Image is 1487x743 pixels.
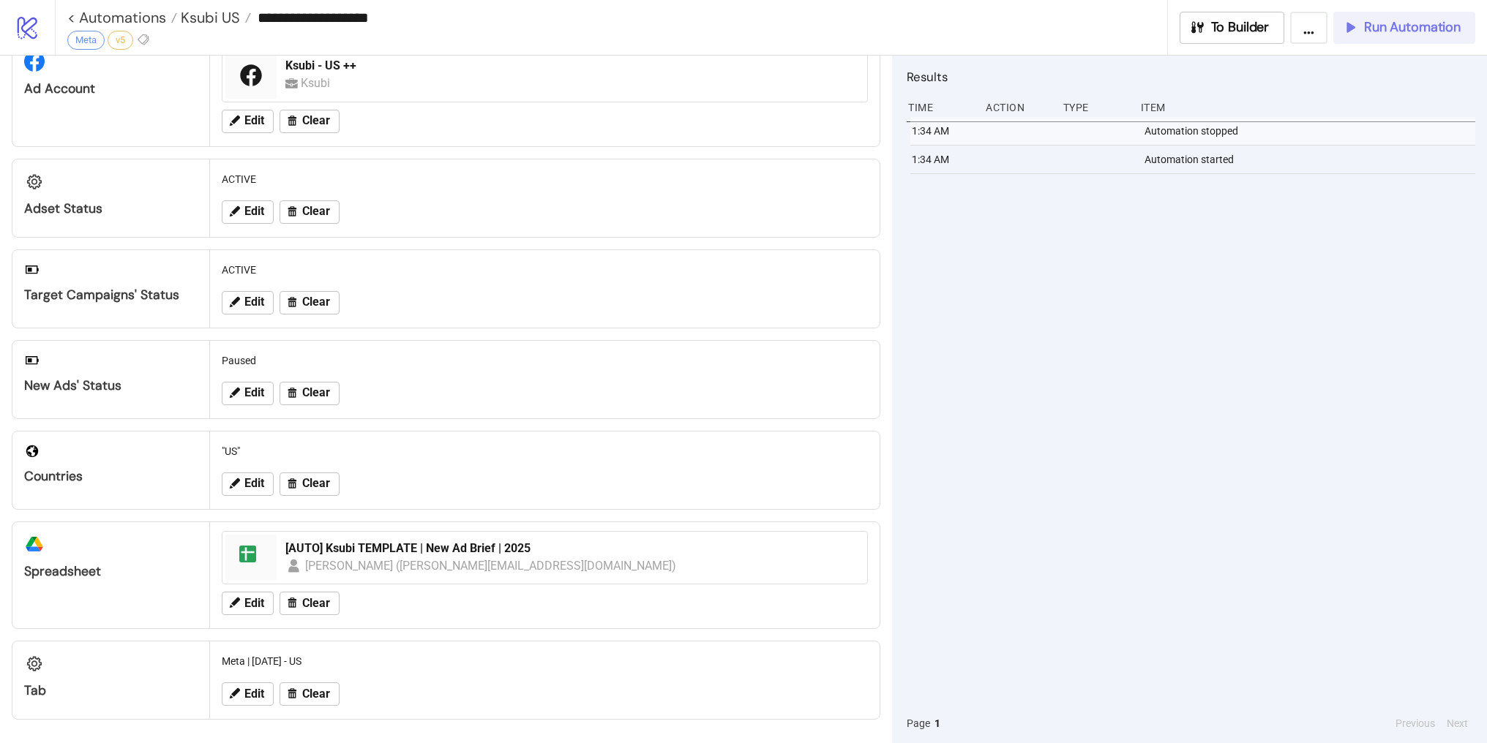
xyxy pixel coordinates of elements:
div: Action [984,94,1052,121]
h2: Results [907,67,1475,86]
div: Time [907,94,974,121]
span: Clear [302,687,330,701]
div: v5 [108,31,133,50]
button: 1 [930,715,945,731]
span: Edit [244,205,264,218]
button: Edit [222,682,274,706]
span: Edit [244,295,264,309]
div: Meta | [DATE] - US [216,647,874,675]
div: Paused [216,347,874,374]
button: Clear [280,682,340,706]
div: 1:34 AM [910,146,978,173]
div: Automation started [1143,146,1479,173]
span: Clear [302,477,330,490]
button: Next [1442,715,1472,731]
div: Adset Status [24,200,198,217]
button: Edit [222,382,274,405]
div: Meta [67,31,105,50]
button: Clear [280,592,340,615]
span: Ksubi US [177,8,240,27]
span: Page [907,715,930,731]
span: Clear [302,205,330,218]
button: Clear [280,291,340,314]
div: [AUTO] Ksubi TEMPLATE | New Ad Brief | 2025 [285,540,858,557]
span: Edit [244,386,264,399]
span: Edit [244,687,264,701]
span: Clear [302,386,330,399]
div: Countries [24,468,198,485]
div: 1:34 AM [910,117,978,145]
button: Edit [222,200,274,224]
button: Clear [280,382,340,405]
button: Run Automation [1333,12,1475,44]
button: Clear [280,472,340,496]
div: ACTIVE [216,256,874,284]
div: Type [1062,94,1129,121]
a: Ksubi US [177,10,251,25]
button: Previous [1391,715,1439,731]
div: [PERSON_NAME] ([PERSON_NAME][EMAIL_ADDRESS][DOMAIN_NAME]) [305,557,677,575]
div: Spreadsheet [24,563,198,580]
span: Edit [244,597,264,610]
span: Run Automation [1364,19,1461,36]
span: Edit [244,477,264,490]
button: Edit [222,592,274,615]
div: New Ads' Status [24,377,198,394]
button: Edit [222,472,274,496]
div: Automation stopped [1143,117,1479,145]
span: To Builder [1211,19,1270,36]
div: "US" [216,437,874,465]
div: Target Campaigns' Status [24,287,198,303]
button: Clear [280,200,340,224]
span: Clear [302,597,330,610]
span: Clear [302,295,330,309]
div: Ksubi [301,74,335,92]
button: ... [1290,12,1327,44]
div: Tab [24,682,198,699]
div: ACTIVE [216,165,874,193]
div: Ksubi - US ++ [285,58,858,74]
div: Ad Account [24,80,198,97]
span: Clear [302,114,330,127]
button: Clear [280,110,340,133]
a: < Automations [67,10,177,25]
span: Edit [244,114,264,127]
button: Edit [222,291,274,314]
div: Item [1139,94,1475,121]
button: To Builder [1180,12,1285,44]
button: Edit [222,110,274,133]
